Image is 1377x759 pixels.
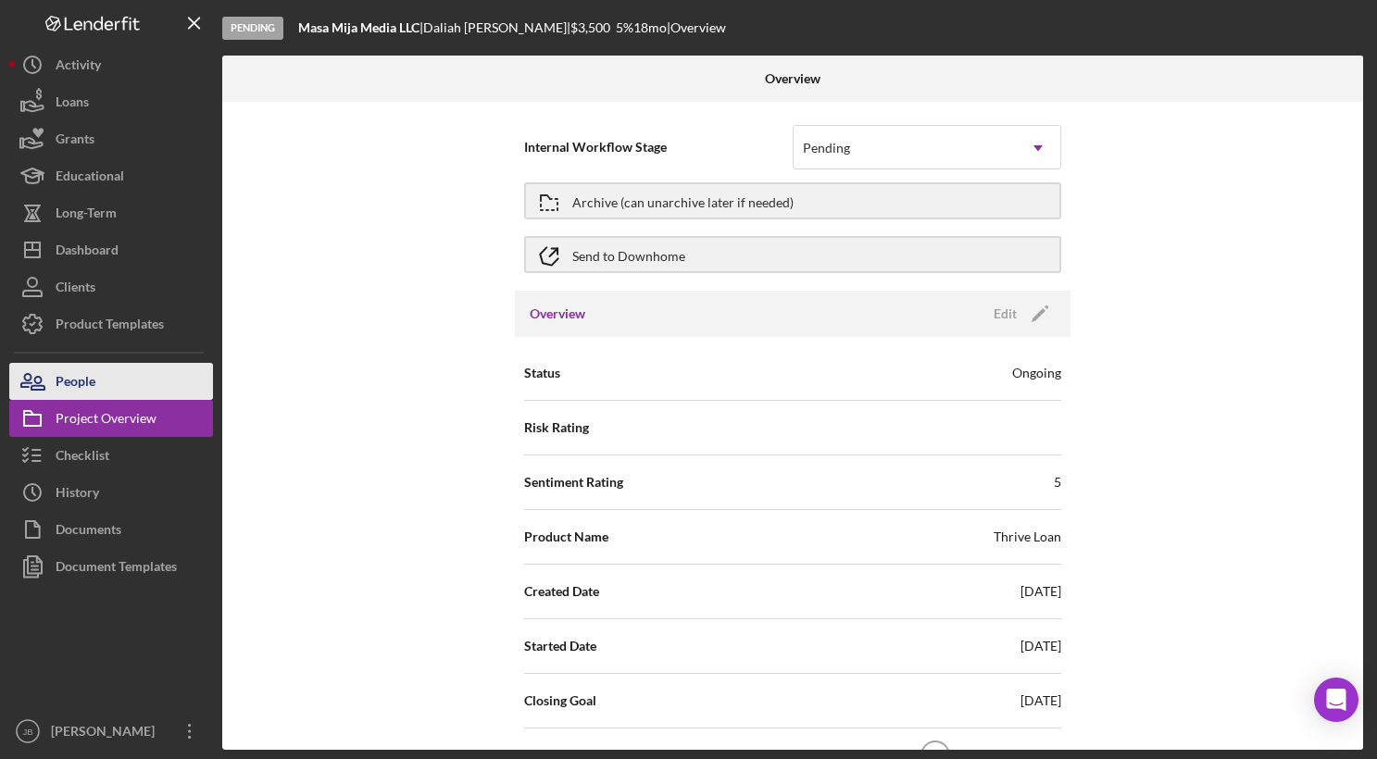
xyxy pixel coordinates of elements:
[9,511,213,548] button: Documents
[1314,678,1358,722] div: Open Intercom Messenger
[524,138,793,156] span: Internal Workflow Stage
[56,511,121,553] div: Documents
[222,17,283,40] div: Pending
[9,83,213,120] button: Loans
[9,400,213,437] button: Project Overview
[633,20,667,35] div: 18 mo
[56,46,101,88] div: Activity
[1020,691,1061,710] div: [DATE]
[56,83,89,125] div: Loans
[9,231,213,268] button: Dashboard
[56,400,156,442] div: Project Overview
[56,437,109,479] div: Checklist
[56,363,95,404] div: People
[524,637,596,655] span: Started Date
[524,418,589,437] span: Risk Rating
[9,363,213,400] button: People
[56,474,99,516] div: History
[298,20,423,35] div: |
[994,528,1061,546] div: Thrive Loan
[524,582,599,601] span: Created Date
[56,231,119,273] div: Dashboard
[667,20,726,35] div: | Overview
[9,120,213,157] button: Grants
[9,548,213,585] button: Document Templates
[1054,473,1061,491] div: 5
[298,19,419,35] b: Masa Mija Media LLC
[572,238,685,271] div: Send to Downhome
[56,194,117,236] div: Long-Term
[530,305,585,323] h3: Overview
[56,268,95,310] div: Clients
[524,364,560,382] span: Status
[994,300,1017,328] div: Edit
[983,300,1056,328] button: Edit
[524,236,1061,273] button: Send to Downhome
[616,20,633,35] div: 5 %
[423,20,570,35] div: Daliah [PERSON_NAME] |
[524,691,596,710] span: Closing Goal
[524,182,1061,219] button: Archive (can unarchive later if needed)
[1020,637,1061,655] div: [DATE]
[524,473,623,491] span: Sentiment Rating
[56,548,177,590] div: Document Templates
[9,474,213,511] button: History
[56,305,164,347] div: Product Templates
[9,713,213,750] button: JB[PERSON_NAME]
[765,71,820,86] b: Overview
[9,157,213,194] button: Educational
[9,268,213,305] button: Clients
[572,184,794,218] div: Archive (can unarchive later if needed)
[803,141,850,156] div: Pending
[56,157,124,199] div: Educational
[46,713,167,754] div: [PERSON_NAME]
[1012,364,1061,382] div: Ongoing
[9,194,213,231] button: Long-Term
[570,19,610,35] span: $3,500
[9,437,213,474] button: Checklist
[9,305,213,342] button: Product Templates
[524,528,608,546] span: Product Name
[22,727,32,737] text: JB
[1020,582,1061,601] div: [DATE]
[56,120,94,162] div: Grants
[9,46,213,83] button: Activity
